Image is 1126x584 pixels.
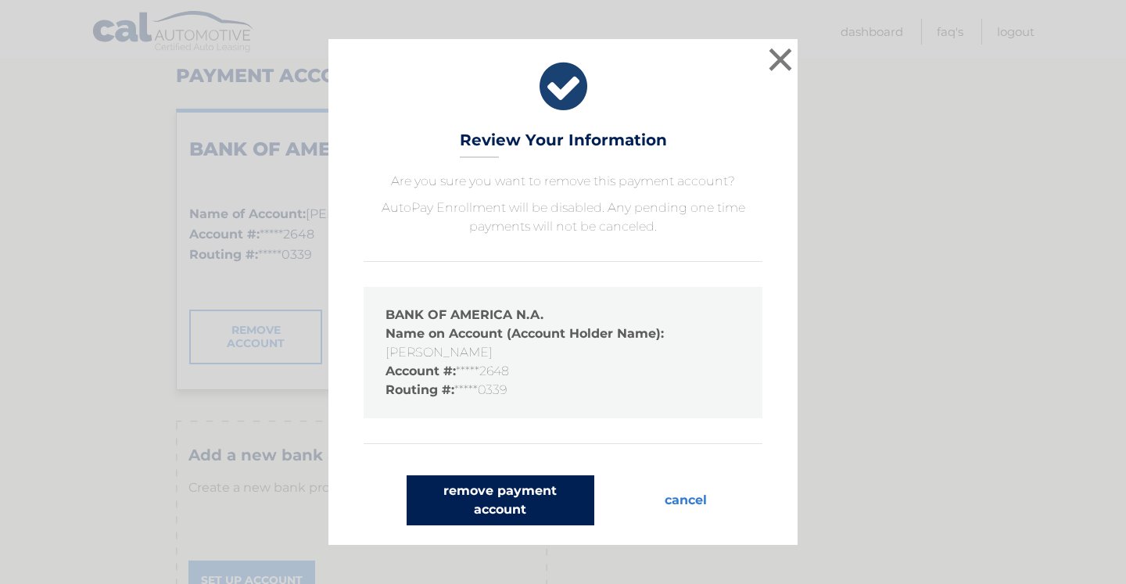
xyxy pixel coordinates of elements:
[364,172,762,191] p: Are you sure you want to remove this payment account?
[460,131,667,158] h3: Review Your Information
[385,364,456,378] strong: Account #:
[385,382,454,397] strong: Routing #:
[765,44,796,75] button: ×
[385,307,543,322] strong: BANK OF AMERICA N.A.
[385,324,741,362] li: [PERSON_NAME]
[364,199,762,236] p: AutoPay Enrollment will be disabled. Any pending one time payments will not be canceled.
[652,475,719,525] button: cancel
[407,475,594,525] button: remove payment account
[385,326,664,341] strong: Name on Account (Account Holder Name):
